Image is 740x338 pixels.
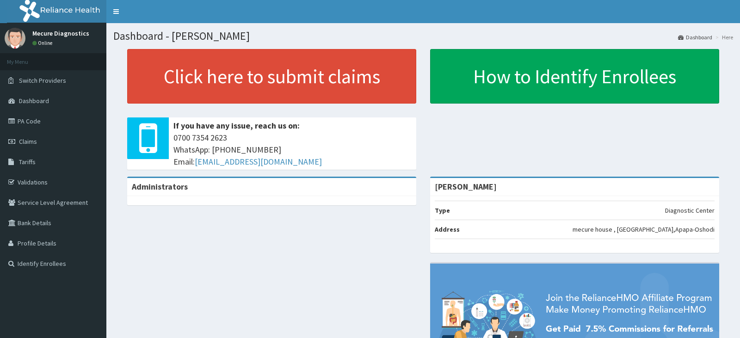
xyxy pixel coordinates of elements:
span: 0700 7354 2623 WhatsApp: [PHONE_NUMBER] Email: [173,132,412,167]
span: Claims [19,137,37,146]
span: Switch Providers [19,76,66,85]
b: Type [435,206,450,215]
a: Click here to submit claims [127,49,416,104]
span: Tariffs [19,158,36,166]
a: Online [32,40,55,46]
a: [EMAIL_ADDRESS][DOMAIN_NAME] [195,156,322,167]
a: How to Identify Enrollees [430,49,719,104]
p: Diagnostic Center [665,206,715,215]
span: Dashboard [19,97,49,105]
p: mecure house , [GEOGRAPHIC_DATA],Apapa-Oshodi [573,225,715,234]
li: Here [713,33,733,41]
h1: Dashboard - [PERSON_NAME] [113,30,733,42]
a: Dashboard [678,33,712,41]
strong: [PERSON_NAME] [435,181,497,192]
b: If you have any issue, reach us on: [173,120,300,131]
img: User Image [5,28,25,49]
p: Mecure Diagnostics [32,30,89,37]
b: Address [435,225,460,234]
b: Administrators [132,181,188,192]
